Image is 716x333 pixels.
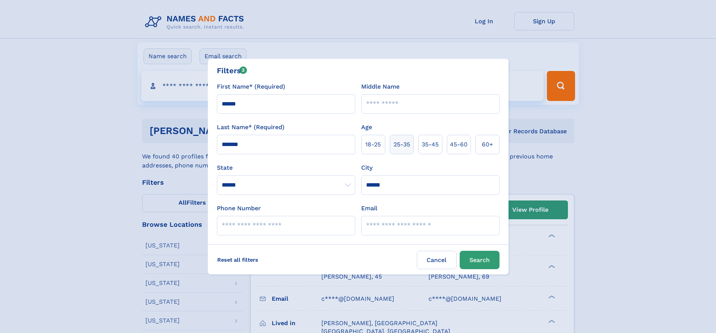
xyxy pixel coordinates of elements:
label: Phone Number [217,204,261,213]
span: 35‑45 [422,140,439,149]
span: 18‑25 [365,140,381,149]
label: Last Name* (Required) [217,123,285,132]
label: First Name* (Required) [217,82,285,91]
span: 60+ [482,140,493,149]
label: Reset all filters [212,251,263,269]
label: Cancel [417,251,457,269]
span: 45‑60 [450,140,468,149]
label: City [361,163,372,172]
label: Middle Name [361,82,400,91]
label: Age [361,123,372,132]
button: Search [460,251,500,269]
label: State [217,163,355,172]
span: 25‑35 [394,140,410,149]
div: Filters [217,65,247,76]
label: Email [361,204,377,213]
